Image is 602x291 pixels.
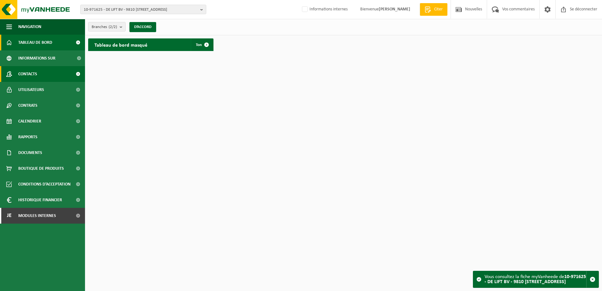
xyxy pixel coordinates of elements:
[379,7,410,12] strong: [PERSON_NAME]
[191,38,213,51] a: Ton
[18,113,41,129] span: Calendrier
[109,25,117,29] count: (2/2)
[88,38,154,51] h2: Tableau de bord masqué
[18,50,73,66] span: Informations sur l’entreprise
[18,98,37,113] span: Contrats
[18,19,41,35] span: Navigation
[6,208,12,224] span: Je
[88,22,126,31] button: Branches(2/2)
[433,6,444,13] span: Citer
[84,5,198,14] span: 10-971625 - DE LIFT BV - 9810 [STREET_ADDRESS]
[196,43,202,47] span: Ton
[18,176,71,192] span: Conditions d’acceptation
[18,145,42,161] span: Documents
[92,22,117,32] span: Branches
[485,271,586,288] div: Vous consultez la fiche myVanheede de
[360,7,410,12] font: Bienvenue
[420,3,447,16] a: Citer
[18,82,44,98] span: Utilisateurs
[18,129,37,145] span: Rapports
[18,66,37,82] span: Contacts
[18,208,56,224] span: Modules internes
[485,274,586,284] strong: 10-971625 - DE LIFT BV - 9810 [STREET_ADDRESS]
[129,22,156,32] button: D’ACCORD
[18,35,52,50] span: Tableau de bord
[301,5,348,14] label: Informations internes
[18,161,64,176] span: Boutique de produits
[80,5,206,14] button: 10-971625 - DE LIFT BV - 9810 [STREET_ADDRESS]
[18,192,62,208] span: Historique financier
